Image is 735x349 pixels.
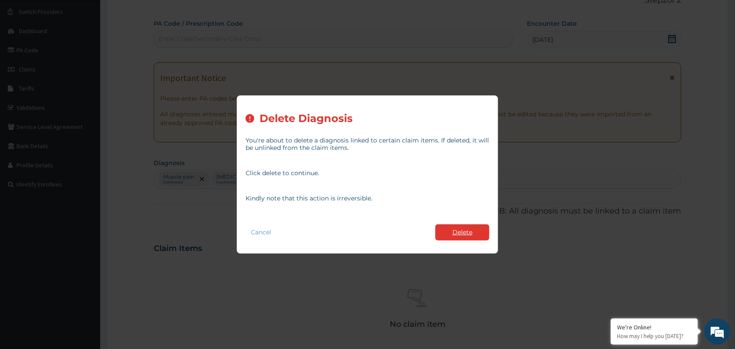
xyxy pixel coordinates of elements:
div: Chat with us now [45,49,146,60]
p: Click delete to continue. [246,169,489,177]
textarea: Type your message and hit 'Enter' [4,238,166,268]
span: We're online! [51,110,120,198]
p: How may I help you today? [617,332,691,340]
div: Minimize live chat window [143,4,164,25]
button: Delete [435,224,489,241]
img: d_794563401_company_1708531726252_794563401 [16,44,35,65]
h2: Delete Diagnosis [260,113,353,125]
div: We're Online! [617,323,691,331]
p: You're about to delete a diagnosis linked to certain claim items. If deleted, it will be unlinked... [246,137,489,152]
p: Kindly note that this action is irreversible. [246,195,489,202]
button: Cancel [246,226,276,239]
